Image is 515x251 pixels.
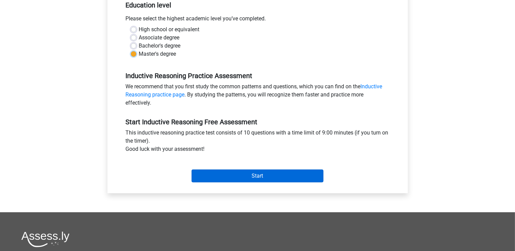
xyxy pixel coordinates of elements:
[121,129,395,156] div: This inductive reasoning practice test consists of 10 questions with a time limit of 9:00 minutes...
[121,15,395,25] div: Please select the highest academic level you’ve completed.
[139,25,200,34] label: High school or equivalent
[21,231,70,247] img: Assessly logo
[121,83,395,110] div: We recommend that you first study the common patterns and questions, which you can find on the . ...
[139,50,176,58] label: Master's degree
[139,34,180,42] label: Associate degree
[139,42,181,50] label: Bachelor's degree
[192,169,323,182] input: Start
[126,72,390,80] h5: Inductive Reasoning Practice Assessment
[126,118,390,126] h5: Start Inductive Reasoning Free Assessment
